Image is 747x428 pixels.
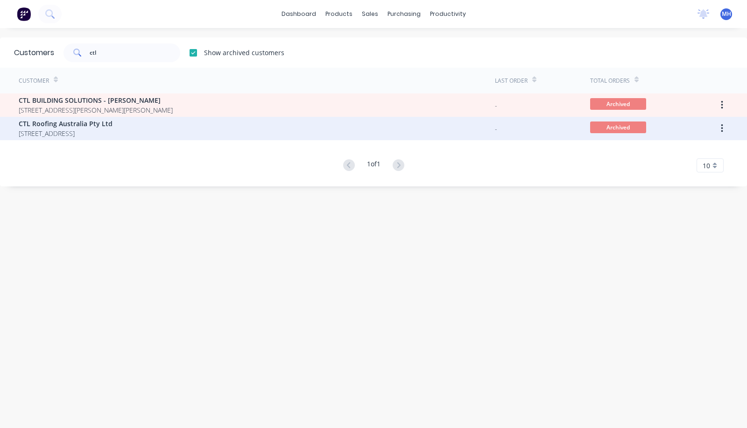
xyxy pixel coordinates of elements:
[590,98,646,110] span: Archived
[19,119,113,128] span: CTL Roofing Australia Pty Ltd
[19,128,113,138] span: [STREET_ADDRESS]
[321,7,357,21] div: products
[495,100,497,110] div: -
[90,43,181,62] input: Search customers...
[590,121,646,133] span: Archived
[495,77,528,85] div: Last Order
[367,159,381,172] div: 1 of 1
[703,161,710,171] span: 10
[17,7,31,21] img: Factory
[19,95,173,105] span: CTL BUILDING SOLUTIONS - [PERSON_NAME]
[19,77,49,85] div: Customer
[204,48,284,57] div: Show archived customers
[277,7,321,21] a: dashboard
[383,7,425,21] div: purchasing
[425,7,471,21] div: productivity
[495,124,497,134] div: -
[19,105,173,115] span: [STREET_ADDRESS][PERSON_NAME][PERSON_NAME]
[357,7,383,21] div: sales
[14,47,54,58] div: Customers
[722,10,731,18] span: MH
[590,77,630,85] div: Total Orders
